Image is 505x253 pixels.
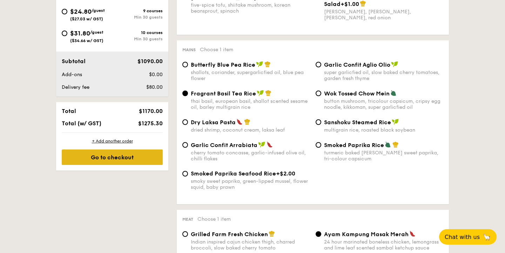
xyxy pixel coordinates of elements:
[276,170,295,177] span: +$2.00
[191,90,256,97] span: Fragrant Basil Tea Rice
[182,231,188,237] input: Grilled Farm Fresh ChickenIndian inspired cajun chicken thigh, charred broccoli, slow baked cherr...
[62,108,76,114] span: Total
[70,38,103,43] span: ($34.66 w/ GST)
[257,90,264,96] img: icon-vegan.f8ff3823.svg
[191,142,257,148] span: Garlic Confit Arrabiata
[316,62,321,67] input: Garlic Confit Aglio Oliosuper garlicfied oil, slow baked cherry tomatoes, garden fresh thyme
[244,119,250,125] img: icon-chef-hat.a58ddaea.svg
[182,217,193,222] span: Meat
[182,91,188,96] input: Fragrant Basil Tea Ricethai basil, european basil, shallot scented sesame oil, barley multigrain ...
[316,231,321,237] input: Ayam Kampung Masak Merah24 hour marinated boneless chicken, lemongrass and lime leaf scented samb...
[360,0,366,7] img: icon-chef-hat.a58ddaea.svg
[265,90,271,96] img: icon-chef-hat.a58ddaea.svg
[269,231,275,237] img: icon-chef-hat.a58ddaea.svg
[191,150,310,162] div: cherry tomato concasse, garlic-infused olive oil, chilli flakes
[70,29,90,37] span: $31.80
[62,84,89,90] span: Delivery fee
[316,91,321,96] input: Wok Tossed Chow Meinbutton mushroom, tricolour capsicum, cripsy egg noodle, kikkoman, super garli...
[264,61,271,67] img: icon-chef-hat.a58ddaea.svg
[191,231,268,238] span: Grilled Farm Fresh Chicken
[324,69,443,81] div: super garlicfied oil, slow baked cherry tomatoes, garden fresh thyme
[316,142,321,148] input: Smoked Paprika Riceturmeric baked [PERSON_NAME] sweet paprika, tri-colour capsicum
[146,84,163,90] span: $80.00
[191,98,310,110] div: thai basil, european basil, shallot scented sesame oil, barley multigrain rice
[324,9,443,21] div: [PERSON_NAME], [PERSON_NAME], [PERSON_NAME], red onion
[70,16,103,21] span: ($27.03 w/ GST)
[409,231,416,237] img: icon-spicy.37a8142b.svg
[112,15,163,20] div: Min 30 guests
[182,47,196,52] span: Mains
[324,98,443,110] div: button mushroom, tricolour capsicum, cripsy egg noodle, kikkoman, super garlicfied oil
[324,61,390,68] span: Garlic Confit Aglio Olio
[112,8,163,13] div: 9 courses
[182,171,188,177] input: Smoked Paprika Seafood Rice+$2.00smoky sweet paprika, green-lipped mussel, flower squid, baby prawn
[324,119,391,126] span: Sanshoku Steamed Rice
[137,58,163,65] span: $1090.00
[200,47,233,53] span: Choose 1 item
[258,141,265,148] img: icon-vegan.f8ff3823.svg
[324,127,443,133] div: multigrain rice, roasted black soybean
[191,170,276,177] span: Smoked Paprika Seafood Rice
[324,239,443,251] div: 24 hour marinated boneless chicken, lemongrass and lime leaf scented sambal ketchup sauce
[62,138,163,144] div: + Add another order
[439,229,497,245] button: Chat with us🦙
[191,239,310,251] div: Indian inspired cajun chicken thigh, charred broccoli, slow baked cherry tomato
[191,2,310,14] div: five-spice tofu, shiitake mushroom, korean beansprout, spinach
[267,141,273,148] img: icon-spicy.37a8142b.svg
[149,72,163,78] span: $0.00
[256,61,263,67] img: icon-vegan.f8ff3823.svg
[62,58,86,65] span: Subtotal
[392,141,399,148] img: icon-chef-hat.a58ddaea.svg
[392,119,399,125] img: icon-vegan.f8ff3823.svg
[341,1,359,7] span: +$1.00
[197,216,231,222] span: Choose 1 item
[191,178,310,190] div: smoky sweet paprika, green-lipped mussel, flower squid, baby prawn
[62,72,82,78] span: Add-ons
[324,150,443,162] div: turmeric baked [PERSON_NAME] sweet paprika, tri-colour capsicum
[92,8,105,13] span: /guest
[70,8,92,15] span: $24.80
[324,142,384,148] span: Smoked Paprika Rice
[191,119,236,126] span: Dry Laksa Pasta
[483,233,491,241] span: 🦙
[316,119,321,125] input: Sanshoku Steamed Ricemultigrain rice, roasted black soybean
[112,36,163,41] div: Min 30 guests
[385,141,391,148] img: icon-vegetarian.fe4039eb.svg
[62,149,163,165] div: Go to checkout
[138,120,163,127] span: $1275.30
[182,62,188,67] input: Butterfly Blue Pea Riceshallots, coriander, supergarlicfied oil, blue pea flower
[445,234,480,240] span: Chat with us
[139,108,163,114] span: $1170.00
[390,90,397,96] img: icon-vegetarian.fe4039eb.svg
[391,61,398,67] img: icon-vegan.f8ff3823.svg
[191,127,310,133] div: dried shrimp, coconut cream, laksa leaf
[62,9,67,14] input: $24.80/guest($27.03 w/ GST)9 coursesMin 30 guests
[62,31,67,36] input: $31.80/guest($34.66 w/ GST)10 coursesMin 30 guests
[324,231,409,238] span: Ayam Kampung Masak Merah
[191,69,310,81] div: shallots, coriander, supergarlicfied oil, blue pea flower
[182,119,188,125] input: Dry Laksa Pastadried shrimp, coconut cream, laksa leaf
[112,30,163,35] div: 10 courses
[236,119,243,125] img: icon-spicy.37a8142b.svg
[62,120,101,127] span: Total (w/ GST)
[191,61,255,68] span: Butterfly Blue Pea Rice
[324,90,390,97] span: Wok Tossed Chow Mein
[90,30,103,35] span: /guest
[182,142,188,148] input: Garlic Confit Arrabiatacherry tomato concasse, garlic-infused olive oil, chilli flakes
